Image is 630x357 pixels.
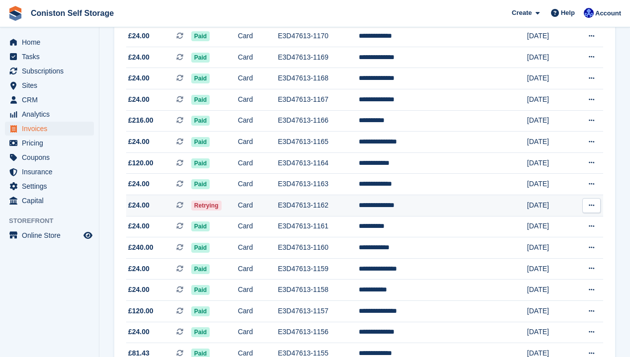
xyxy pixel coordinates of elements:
a: menu [5,136,94,150]
span: Create [512,8,532,18]
td: Card [238,68,278,89]
span: Storefront [9,216,99,226]
span: Retrying [191,201,222,211]
td: E3D47613-1168 [278,68,359,89]
span: £24.00 [128,221,150,231]
td: [DATE] [527,89,571,111]
span: £24.00 [128,179,150,189]
td: Card [238,47,278,68]
span: Pricing [22,136,81,150]
td: E3D47613-1162 [278,195,359,216]
a: menu [5,50,94,64]
td: [DATE] [527,110,571,132]
a: Preview store [82,229,94,241]
span: Paid [191,53,210,63]
a: menu [5,93,94,107]
td: E3D47613-1158 [278,280,359,301]
span: Paid [191,243,210,253]
span: £120.00 [128,306,154,316]
span: Paid [191,158,210,168]
a: menu [5,194,94,208]
td: [DATE] [527,237,571,259]
span: Paid [191,31,210,41]
span: CRM [22,93,81,107]
td: E3D47613-1167 [278,89,359,111]
td: [DATE] [527,152,571,174]
span: Paid [191,73,210,83]
span: Analytics [22,107,81,121]
span: Paid [191,327,210,337]
span: Settings [22,179,81,193]
span: Subscriptions [22,64,81,78]
span: £24.00 [128,200,150,211]
td: [DATE] [527,195,571,216]
span: £24.00 [128,94,150,105]
a: Coniston Self Storage [27,5,118,21]
a: menu [5,107,94,121]
td: Card [238,216,278,237]
td: [DATE] [527,47,571,68]
td: Card [238,322,278,343]
span: Tasks [22,50,81,64]
span: Account [595,8,621,18]
span: Insurance [22,165,81,179]
span: Paid [191,137,210,147]
td: Card [238,258,278,280]
td: [DATE] [527,132,571,153]
img: stora-icon-8386f47178a22dfd0bd8f6a31ec36ba5ce8667c1dd55bd0f319d3a0aa187defe.svg [8,6,23,21]
span: Paid [191,95,210,105]
span: £24.00 [128,31,150,41]
a: menu [5,228,94,242]
td: E3D47613-1165 [278,132,359,153]
td: E3D47613-1160 [278,237,359,259]
td: [DATE] [527,258,571,280]
td: Card [238,132,278,153]
td: Card [238,174,278,195]
td: Card [238,152,278,174]
td: E3D47613-1157 [278,301,359,322]
span: Paid [191,285,210,295]
td: E3D47613-1170 [278,26,359,47]
td: Card [238,110,278,132]
td: [DATE] [527,216,571,237]
td: [DATE] [527,174,571,195]
span: Paid [191,264,210,274]
td: E3D47613-1163 [278,174,359,195]
span: £24.00 [128,137,150,147]
span: £120.00 [128,158,154,168]
a: menu [5,35,94,49]
td: Card [238,89,278,111]
span: Paid [191,221,210,231]
span: Capital [22,194,81,208]
span: £24.00 [128,73,150,83]
td: [DATE] [527,68,571,89]
td: E3D47613-1166 [278,110,359,132]
td: Card [238,26,278,47]
a: menu [5,122,94,136]
span: Coupons [22,150,81,164]
td: [DATE] [527,301,571,322]
td: [DATE] [527,322,571,343]
span: Paid [191,179,210,189]
td: [DATE] [527,280,571,301]
td: Card [238,280,278,301]
span: Help [561,8,575,18]
span: £240.00 [128,242,154,253]
span: Invoices [22,122,81,136]
span: £24.00 [128,264,150,274]
td: E3D47613-1161 [278,216,359,237]
td: E3D47613-1164 [278,152,359,174]
span: £24.00 [128,285,150,295]
td: [DATE] [527,26,571,47]
a: menu [5,64,94,78]
span: Home [22,35,81,49]
a: menu [5,165,94,179]
span: £24.00 [128,52,150,63]
td: E3D47613-1156 [278,322,359,343]
span: £24.00 [128,327,150,337]
td: E3D47613-1169 [278,47,359,68]
td: E3D47613-1159 [278,258,359,280]
td: Card [238,195,278,216]
a: menu [5,78,94,92]
span: Paid [191,306,210,316]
